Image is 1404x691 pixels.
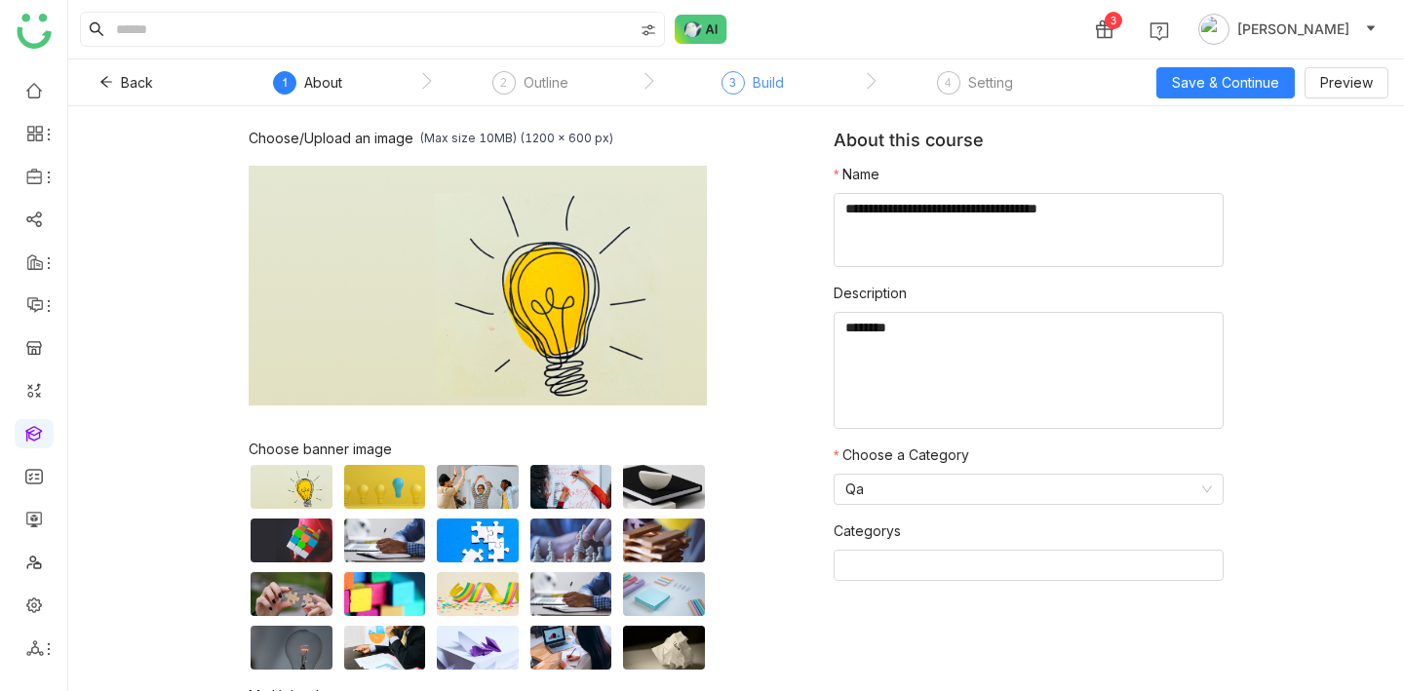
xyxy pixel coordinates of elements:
[834,164,879,185] label: Name
[675,15,727,44] img: ask-buddy-normal.svg
[721,71,784,106] div: 3Build
[1237,19,1349,40] span: [PERSON_NAME]
[282,75,289,90] span: 1
[304,71,342,95] div: About
[1198,14,1229,45] img: avatar
[834,444,969,466] label: Choose a Category
[500,75,507,90] span: 2
[1305,67,1388,98] button: Preview
[834,283,907,304] label: Description
[1156,67,1295,98] button: Save & Continue
[753,71,784,95] div: Build
[1172,72,1279,94] span: Save & Continue
[834,130,1224,164] div: About this course
[1105,12,1122,29] div: 3
[121,72,153,94] span: Back
[524,71,568,95] div: Outline
[419,131,613,145] div: (Max size 10MB) (1200 x 600 px)
[249,441,707,457] div: Choose banner image
[249,130,413,146] div: Choose/Upload an image
[834,520,901,542] label: Categorys
[968,71,1013,95] div: Setting
[937,71,1013,106] div: 4Setting
[729,75,736,90] span: 3
[1150,21,1169,41] img: help.svg
[641,22,656,38] img: search-type.svg
[84,67,169,98] button: Back
[1194,14,1381,45] button: [PERSON_NAME]
[945,75,952,90] span: 4
[1320,72,1373,94] span: Preview
[845,475,1212,504] nz-select-item: Qa
[492,71,568,106] div: 2Outline
[17,14,52,49] img: logo
[273,71,342,106] div: 1About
